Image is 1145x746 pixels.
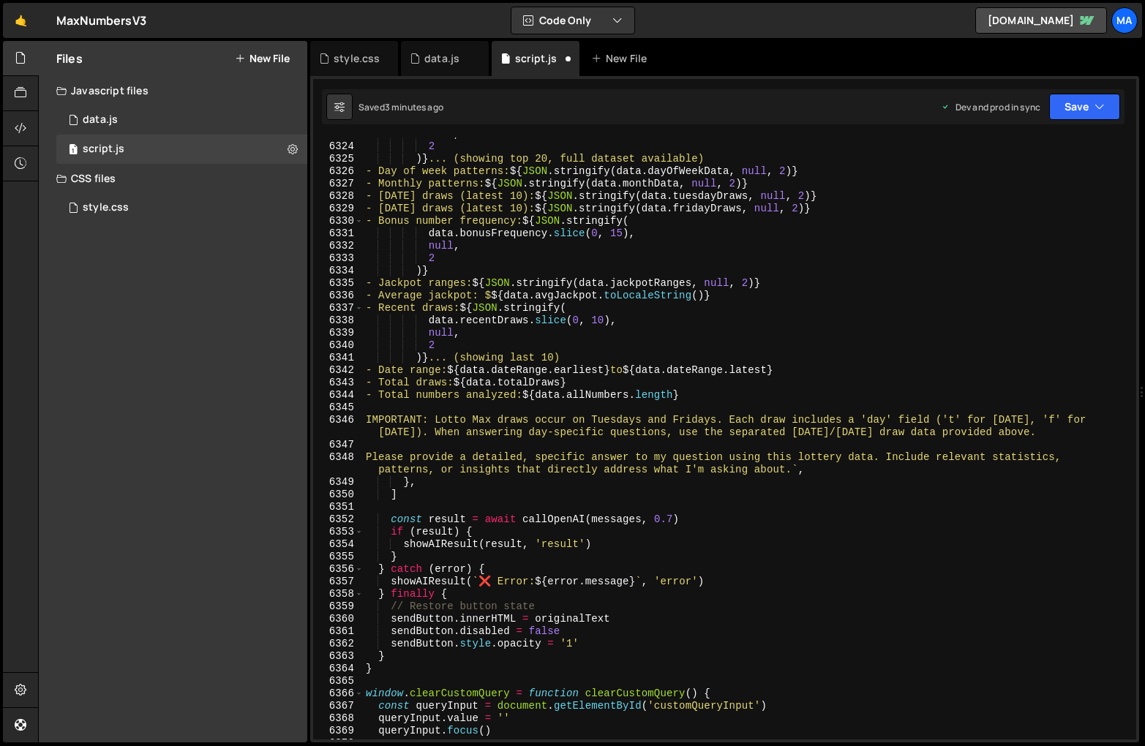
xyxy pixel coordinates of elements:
div: 6343 [313,377,364,389]
div: script.js [515,51,557,66]
div: 6344 [313,389,364,402]
div: 6338 [313,314,364,327]
div: 6339 [313,327,364,339]
div: 6327 [313,178,364,190]
div: 6340 [313,339,364,352]
div: 6362 [313,638,364,650]
button: New File [235,53,290,64]
div: 6336 [313,290,364,302]
div: 3309/6309.css [56,193,307,222]
div: data.js [424,51,459,66]
div: 6352 [313,513,364,526]
div: data.js [83,113,118,127]
div: 6337 [313,302,364,314]
div: 6335 [313,277,364,290]
div: 6350 [313,489,364,501]
div: 6353 [313,526,364,538]
span: 1 [69,145,78,157]
div: 6325 [313,153,364,165]
div: 6331 [313,227,364,240]
div: 6334 [313,265,364,277]
h2: Files [56,50,83,67]
div: Javascript files [39,76,307,105]
div: 6364 [313,663,364,675]
div: 6346 [313,414,364,439]
div: 6341 [313,352,364,364]
a: [DOMAIN_NAME] [975,7,1107,34]
div: 6333 [313,252,364,265]
div: script.js [83,143,124,156]
div: 6360 [313,613,364,625]
div: 6332 [313,240,364,252]
div: Dev and prod in sync [941,101,1040,113]
div: 6357 [313,576,364,588]
div: MaxNumbersV3 [56,12,146,29]
div: 6365 [313,675,364,687]
div: 6351 [313,501,364,513]
a: 🤙 [3,3,39,38]
div: 6366 [313,687,364,700]
div: 6367 [313,700,364,712]
button: Save [1049,94,1120,120]
div: 3 minutes ago [385,101,443,113]
div: 6355 [313,551,364,563]
div: 6324 [313,140,364,153]
div: New File [591,51,653,66]
div: 6345 [313,402,364,414]
div: 6356 [313,563,364,576]
div: 6359 [313,600,364,613]
div: 6347 [313,439,364,451]
button: Code Only [511,7,634,34]
div: 6329 [313,203,364,215]
div: 6348 [313,451,364,476]
div: 3309/5657.js [56,135,307,164]
div: style.css [83,201,129,214]
div: style.css [334,51,380,66]
div: 6328 [313,190,364,203]
div: 3309/5656.js [56,105,307,135]
div: 6349 [313,476,364,489]
div: 6342 [313,364,364,377]
div: 6358 [313,588,364,600]
div: 6363 [313,650,364,663]
a: ma [1111,7,1138,34]
div: 6368 [313,712,364,725]
div: 6354 [313,538,364,551]
div: 6326 [313,165,364,178]
div: Saved [358,101,443,113]
div: CSS files [39,164,307,193]
div: 6369 [313,725,364,737]
div: 6361 [313,625,364,638]
div: 6330 [313,215,364,227]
